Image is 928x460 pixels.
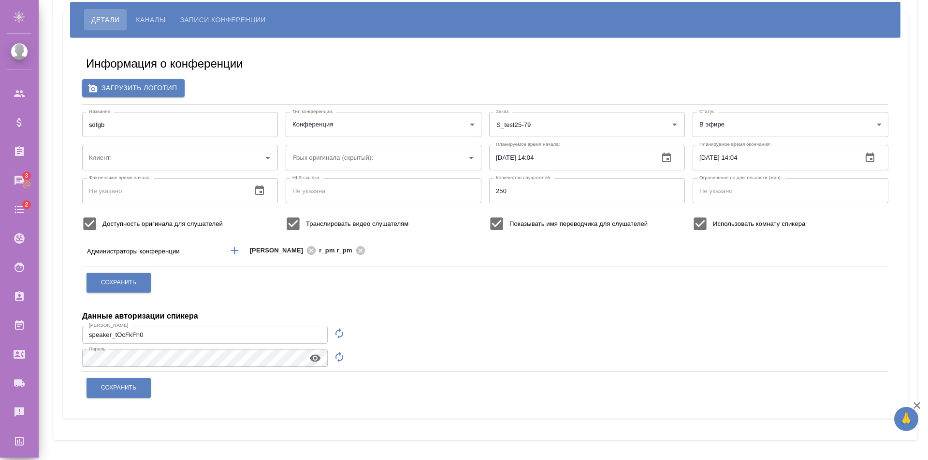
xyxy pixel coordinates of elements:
[19,171,34,181] span: 3
[86,56,243,71] h5: Информация о конференции
[82,310,198,322] h4: Данные авторизации спикера
[668,118,681,131] button: Open
[713,219,805,229] span: Использовать комнату спикера
[82,326,328,343] input: Не указано
[319,246,358,255] span: r_pm r_pm
[464,151,478,165] button: Open
[87,378,151,398] button: Сохранить
[2,197,36,222] a: 2
[250,246,309,255] span: [PERSON_NAME]
[87,247,220,256] p: Администраторы конференции
[102,219,223,229] span: Доступность оригинала для слушателей
[898,409,914,429] span: 🙏
[91,14,119,26] span: Детали
[87,273,151,293] button: Сохранить
[101,279,136,287] span: Сохранить
[90,82,177,94] span: Загрузить логотип
[136,14,165,26] span: Каналы
[82,79,185,97] label: Загрузить логотип
[306,219,408,229] span: Транслировать видео слушателям
[693,178,888,203] input: Не указано
[286,178,481,203] input: Не указана
[286,112,481,137] div: Конференция
[19,200,34,209] span: 2
[812,250,814,251] button: Open
[2,168,36,193] a: 3
[180,14,265,26] span: Записи конференции
[319,244,368,256] div: r_pm r_pm
[101,384,136,392] span: Сохранить
[693,145,855,170] input: Не указано
[509,219,648,229] span: Показывать имя переводчика для слушателей
[894,407,918,431] button: 🙏
[223,239,246,262] button: Добавить менеджера
[82,178,244,203] input: Не указано
[489,178,685,203] input: Не указано
[250,244,319,256] div: [PERSON_NAME]
[489,145,651,170] input: Не указано
[261,151,275,165] button: Open
[693,112,888,137] div: В эфире
[82,112,278,137] input: Не указан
